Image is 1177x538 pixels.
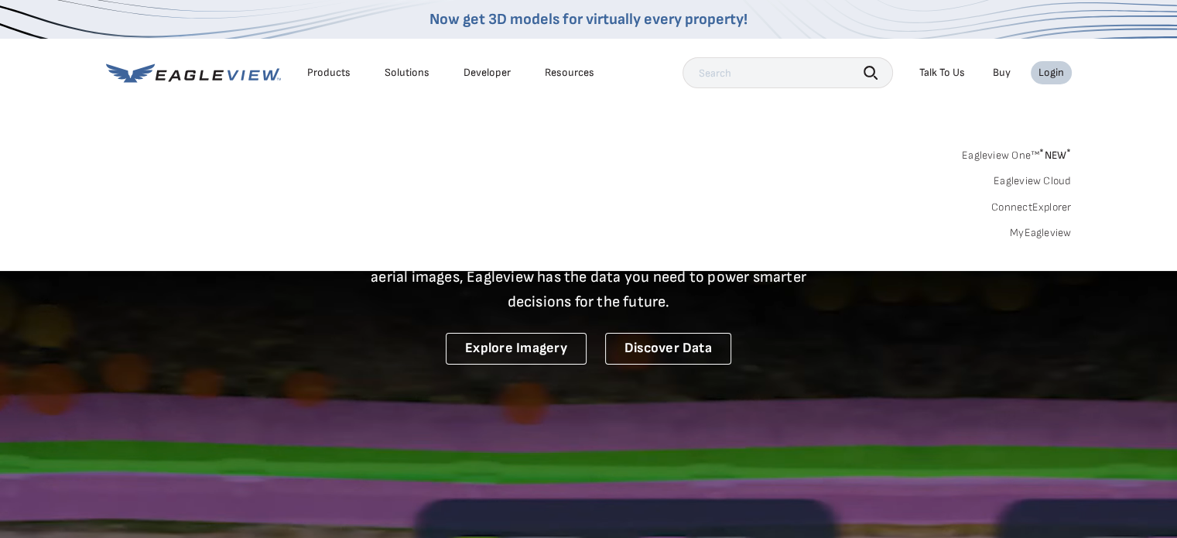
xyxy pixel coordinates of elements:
a: Buy [993,66,1011,80]
input: Search [683,57,893,88]
p: A new era starts here. Built on more than 3.5 billion high-resolution aerial images, Eagleview ha... [352,240,826,314]
div: Solutions [385,66,429,80]
a: Developer [464,66,511,80]
div: Resources [545,66,594,80]
a: ConnectExplorer [991,200,1072,214]
a: Discover Data [605,333,731,365]
a: Explore Imagery [446,333,587,365]
a: Now get 3D models for virtually every property! [429,10,748,29]
a: Eagleview Cloud [994,174,1072,188]
a: MyEagleview [1010,226,1072,240]
div: Products [307,66,351,80]
span: NEW [1039,149,1071,162]
div: Talk To Us [919,66,965,80]
div: Login [1038,66,1064,80]
a: Eagleview One™*NEW* [962,144,1072,162]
